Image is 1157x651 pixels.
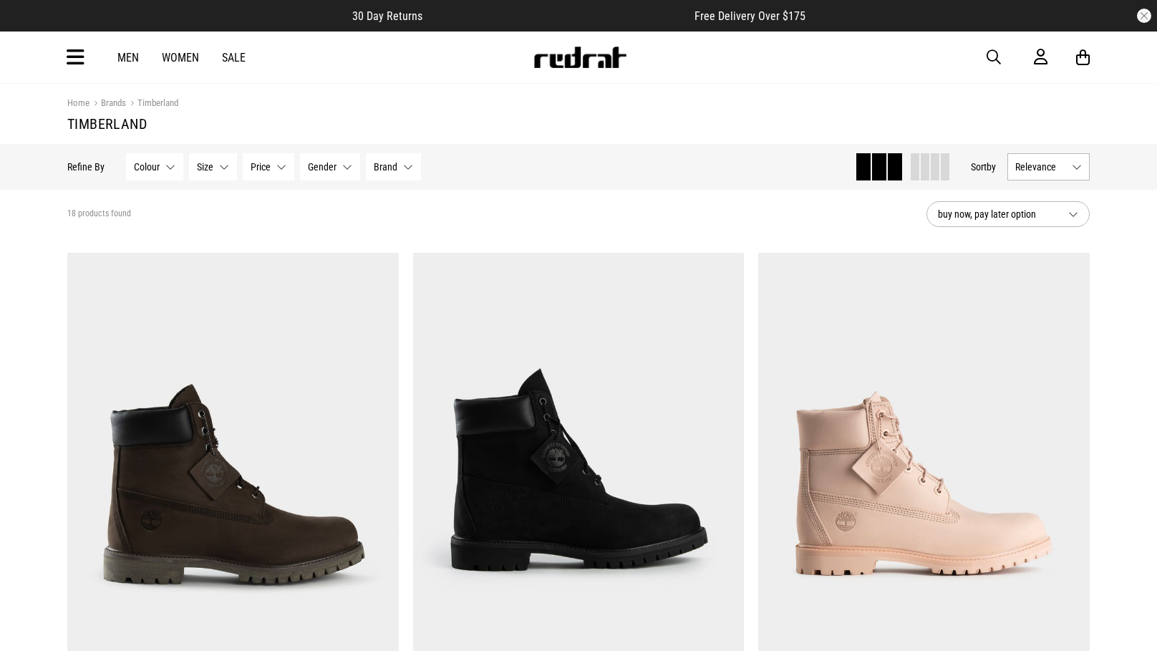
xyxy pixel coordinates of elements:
[926,201,1090,227] button: buy now, pay later option
[308,161,337,173] span: Gender
[67,161,105,173] p: Refine By
[987,161,996,173] span: by
[352,9,422,23] span: 30 Day Returns
[67,115,1090,132] h1: Timberland
[938,206,1057,223] span: buy now, pay later option
[67,208,131,220] span: 18 products found
[197,161,213,173] span: Size
[189,153,237,180] button: Size
[243,153,294,180] button: Price
[971,158,996,175] button: Sortby
[1015,161,1066,173] span: Relevance
[300,153,360,180] button: Gender
[366,153,421,180] button: Brand
[374,161,397,173] span: Brand
[89,97,126,111] a: Brands
[1007,153,1090,180] button: Relevance
[533,47,627,68] img: Redrat logo
[134,161,160,173] span: Colour
[117,51,139,64] a: Men
[126,97,178,111] a: Timberland
[222,51,246,64] a: Sale
[694,9,805,23] span: Free Delivery Over $175
[162,51,199,64] a: Women
[251,161,271,173] span: Price
[451,9,666,23] iframe: Customer reviews powered by Trustpilot
[67,97,89,108] a: Home
[126,153,183,180] button: Colour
